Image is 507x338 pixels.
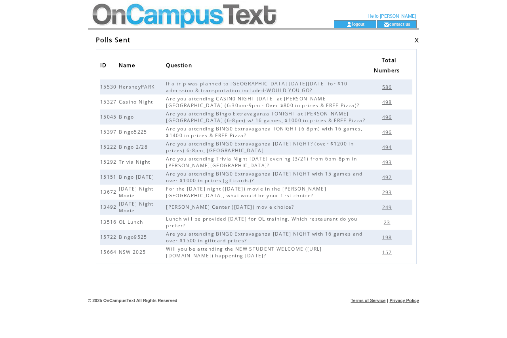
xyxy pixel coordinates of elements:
span: 23 [384,219,393,226]
span: 157 [382,249,394,256]
a: 494 [382,144,396,150]
span: Polls Sent [96,36,130,44]
a: contact us [389,21,410,26]
span: 15664 [100,249,119,255]
span: Casino Night [119,98,155,105]
a: 496 [382,128,396,135]
span: Name [119,60,137,73]
span: OL Lunch [119,219,145,225]
a: 492 [382,174,396,180]
span: Are you attending Trivia Night [DATE] evening (3/21) from 6pm-8pm in [PERSON_NAME][GEOGRAPHIC_DATA]? [166,155,357,169]
span: 15151 [100,174,119,180]
span: 15292 [100,159,119,165]
span: [PERSON_NAME] Center ([DATE]) movie choice? [166,204,296,210]
span: Bingo9525 [119,234,149,240]
span: | [387,298,388,303]
span: 13492 [100,204,119,210]
a: 493 [382,159,396,165]
span: HersheyPARK [119,83,157,90]
a: Total Numbers [374,54,404,77]
span: Are you attending BING0 Extravaganza [DATE] NIGHT with 15 games and over $1000 in prizes (giftcar... [166,170,362,184]
span: For the [DATE] night ([DATE]) movie in the [PERSON_NAME][GEOGRAPHIC_DATA], what would be your fir... [166,185,326,199]
span: 494 [382,144,394,151]
span: 15222 [100,144,119,150]
a: Terms of Service [351,298,386,303]
span: ID [100,60,109,73]
a: 23 [384,219,395,225]
span: Hello [PERSON_NAME] [368,13,416,19]
span: 496 [382,114,394,121]
span: Bingo5225 [119,128,149,135]
a: 249 [382,204,396,210]
span: Bingo 2/28 [119,144,150,150]
img: account_icon.gif [346,21,352,28]
span: 498 [382,99,394,106]
a: ID [100,60,111,73]
a: Question [166,60,196,73]
a: 157 [382,249,396,255]
span: Total Numbers [374,55,402,78]
span: 293 [382,189,394,196]
span: © 2025 OnCampusText All Rights Reserved [88,298,177,303]
span: [DATE] Night Movie [119,200,154,214]
span: 586 [382,84,394,91]
span: 13672 [100,189,119,195]
span: Are you attending BING0 Extravaganza [DATE] NIGHT with 16 games and over $1500 in giftcard prizes? [166,230,362,244]
span: Are you attending Bingo Extravaganza TONIGHT at [PERSON_NAME][GEOGRAPHIC_DATA] (6-8pm) w/ 16 game... [166,110,367,124]
a: 496 [382,113,396,120]
span: 198 [382,234,394,241]
span: 15530 [100,83,119,90]
span: Will you be attending the NEW STUDENT WELCOME ([URL][DOMAIN_NAME]) happening [DATE]? [166,245,322,259]
span: 15327 [100,98,119,105]
span: 15045 [100,113,119,120]
img: contact_us_icon.gif [383,21,389,28]
span: Are you attending BING0 Extravaganza [DATE] NIGHT? (over $1200 in prizes) 6-8pm, [GEOGRAPHIC_DATA] [166,140,354,154]
span: 15397 [100,128,119,135]
span: Trivia Night [119,159,152,165]
span: 492 [382,174,394,181]
span: Are you attending BING0 Extravaganza TONIGHT (6-8pm) with 16 games, $1400 in prizes & FREE Pizza? [166,125,362,139]
span: 13516 [100,219,119,225]
span: Bingo [119,113,136,120]
a: 498 [382,98,396,105]
span: 493 [382,159,394,166]
span: Bingo [DATE] [119,174,156,180]
span: Lunch will be provided [DATE] for OL training. Which restaurant do you prefer? [166,215,357,229]
span: [DATE] Night Movie [119,185,154,199]
span: 496 [382,129,394,136]
span: 15722 [100,234,119,240]
a: Privacy Policy [389,298,419,303]
a: 198 [382,234,396,240]
span: Are you attending CASIN0 NIGHT [DATE] at [PERSON_NAME][GEOGRAPHIC_DATA] (6:30pm-9pm - Over $800 i... [166,95,361,109]
span: 249 [382,204,394,211]
span: NSW 2025 [119,249,148,255]
a: Name [119,60,139,73]
span: If a trip was planned to [GEOGRAPHIC_DATA] [DATE][DATE] for $10 - admission & transportation incl... [166,80,351,94]
span: Question [166,60,194,73]
a: 293 [382,189,396,195]
a: 586 [382,83,396,90]
a: logout [352,21,364,26]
